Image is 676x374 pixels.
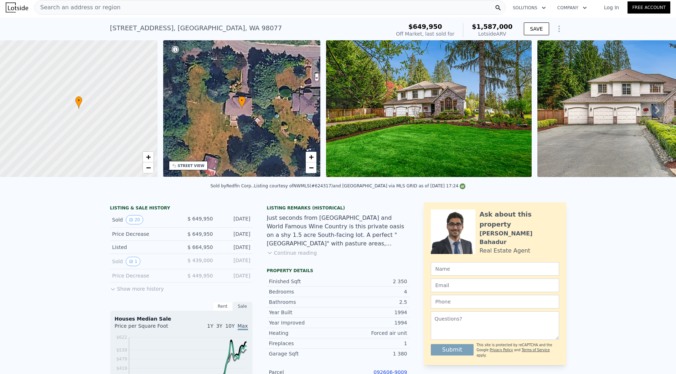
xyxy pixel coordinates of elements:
[338,329,407,337] div: Forced air unit
[115,322,181,334] div: Price per Square Foot
[306,152,316,162] a: Zoom in
[269,309,338,316] div: Year Built
[219,257,251,266] div: [DATE]
[552,1,593,14] button: Company
[143,152,154,162] a: Zoom in
[116,357,127,362] tspan: $479
[6,2,28,12] img: Lotside
[213,302,233,311] div: Rent
[112,257,176,266] div: Sold
[431,279,559,292] input: Email
[187,231,213,237] span: $ 649,950
[326,40,532,177] img: Sale: 114252529 Parcel: 98607039
[472,23,512,30] span: $1,587,000
[35,3,120,12] span: Search an address or region
[522,348,550,352] a: Terms of Service
[476,343,559,358] div: This site is protected by reCAPTCHA and the Google and apply.
[146,163,150,172] span: −
[524,22,549,35] button: SAVE
[408,23,442,30] span: $649,950
[490,348,513,352] a: Privacy Policy
[338,350,407,357] div: 1 380
[110,205,253,212] div: LISTING & SALE HISTORY
[238,323,248,330] span: Max
[116,335,127,340] tspan: $622
[267,249,317,256] button: Continue reading
[116,348,127,353] tspan: $539
[112,272,176,279] div: Price Decrease
[267,205,409,211] div: Listing Remarks (Historical)
[116,366,127,371] tspan: $419
[225,323,234,329] span: 10Y
[480,246,531,255] div: Real Estate Agent
[112,215,176,224] div: Sold
[112,230,176,238] div: Price Decrease
[431,295,559,308] input: Phone
[269,288,338,295] div: Bedrooms
[75,96,82,109] div: •
[396,30,454,37] div: Off Market, last sold for
[238,97,246,104] span: •
[269,329,338,337] div: Heating
[267,214,409,248] div: Just seconds from [GEOGRAPHIC_DATA] and World Famous Wine Country is this private oasis on a shy ...
[110,282,164,292] button: Show more history
[431,344,474,355] button: Submit
[112,244,176,251] div: Listed
[431,262,559,276] input: Name
[338,288,407,295] div: 4
[480,229,559,246] div: [PERSON_NAME] Bahadur
[146,152,150,161] span: +
[595,4,628,11] a: Log In
[110,23,282,33] div: [STREET_ADDRESS] , [GEOGRAPHIC_DATA] , WA 98077
[219,215,251,224] div: [DATE]
[552,22,566,36] button: Show Options
[472,30,512,37] div: Lotside ARV
[254,183,466,188] div: Listing courtesy of NWMLS (#624317) and [GEOGRAPHIC_DATA] via MLS GRID as of [DATE] 17:24
[126,257,141,266] button: View historical data
[460,183,465,189] img: NWMLS Logo
[75,97,82,104] span: •
[211,183,254,188] div: Sold by Redfin Corp. .
[338,298,407,306] div: 2.5
[338,278,407,285] div: 2 350
[306,162,316,173] a: Zoom out
[178,163,205,168] div: STREET VIEW
[628,1,670,14] a: Free Account
[216,323,222,329] span: 3Y
[269,298,338,306] div: Bathrooms
[338,309,407,316] div: 1994
[187,258,213,263] span: $ 439,000
[507,1,552,14] button: Solutions
[338,340,407,347] div: 1
[480,209,559,229] div: Ask about this property
[219,230,251,238] div: [DATE]
[309,152,314,161] span: +
[219,244,251,251] div: [DATE]
[338,319,407,326] div: 1994
[233,302,253,311] div: Sale
[187,244,213,250] span: $ 664,950
[269,350,338,357] div: Garage Sqft
[115,315,248,322] div: Houses Median Sale
[187,216,213,222] span: $ 649,950
[126,215,143,224] button: View historical data
[269,278,338,285] div: Finished Sqft
[187,273,213,279] span: $ 449,950
[269,319,338,326] div: Year Improved
[267,268,409,274] div: Property details
[207,323,213,329] span: 1Y
[269,340,338,347] div: Fireplaces
[309,163,314,172] span: −
[238,96,246,109] div: •
[143,162,154,173] a: Zoom out
[219,272,251,279] div: [DATE]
